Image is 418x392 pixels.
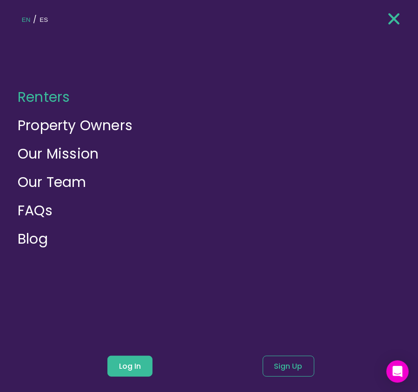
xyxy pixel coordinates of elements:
a: Property Owners [18,115,133,135]
a: FAQs [18,200,53,220]
a: Our Mission [18,144,99,164]
button: ES [37,5,51,34]
div: Open Intercom Messenger [386,360,409,383]
p: / [33,13,37,27]
button: EN [19,5,33,34]
a: Sign Up [263,356,314,377]
img: 3 lines stacked, hamburger style [388,12,400,26]
a: Our Team [18,172,86,192]
a: Log In [107,356,153,377]
a: Renters [18,87,70,107]
a: Blog [18,229,48,249]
